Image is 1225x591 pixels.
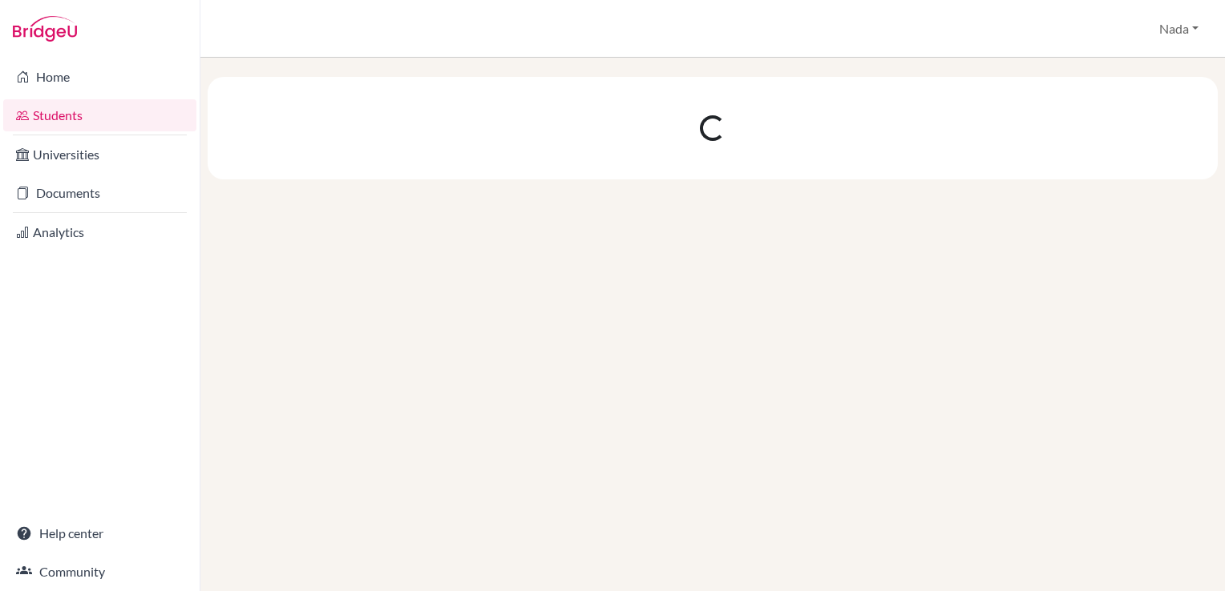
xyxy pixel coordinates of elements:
a: Documents [3,177,196,209]
img: Bridge-U [13,16,77,42]
a: Students [3,99,196,131]
a: Community [3,556,196,588]
a: Universities [3,139,196,171]
a: Home [3,61,196,93]
a: Analytics [3,216,196,248]
a: Help center [3,517,196,549]
button: Nada [1152,14,1206,44]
